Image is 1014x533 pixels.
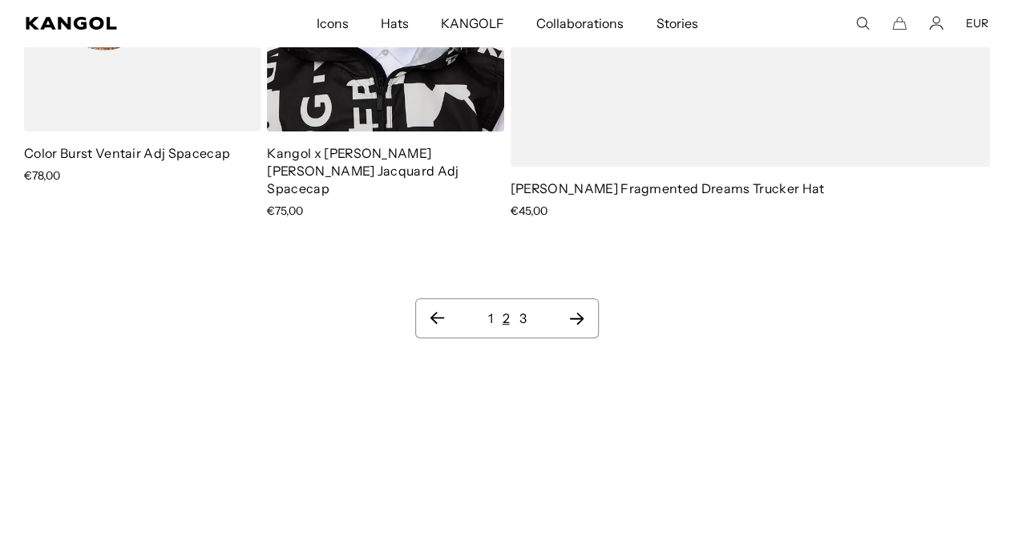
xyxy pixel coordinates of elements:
[24,168,60,183] span: €78,00
[24,145,230,161] a: Color Burst Ventair Adj Spacecap
[511,180,825,196] a: [PERSON_NAME] Fragmented Dreams Trucker Hat
[966,16,988,30] button: EUR
[487,310,492,326] a: 1 page
[855,16,870,30] summary: Search here
[26,17,208,30] a: Kangol
[892,16,907,30] button: Cart
[929,16,943,30] a: Account
[502,310,509,326] a: 2 page
[519,310,527,326] a: 3 page
[415,298,598,338] nav: Pagination
[429,310,446,326] a: Previous page
[267,145,459,196] a: Kangol x [PERSON_NAME] [PERSON_NAME] Jacquard Adj Spacecap
[511,204,547,218] span: €45,00
[568,310,585,326] a: Next page
[267,204,303,218] span: €75,00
